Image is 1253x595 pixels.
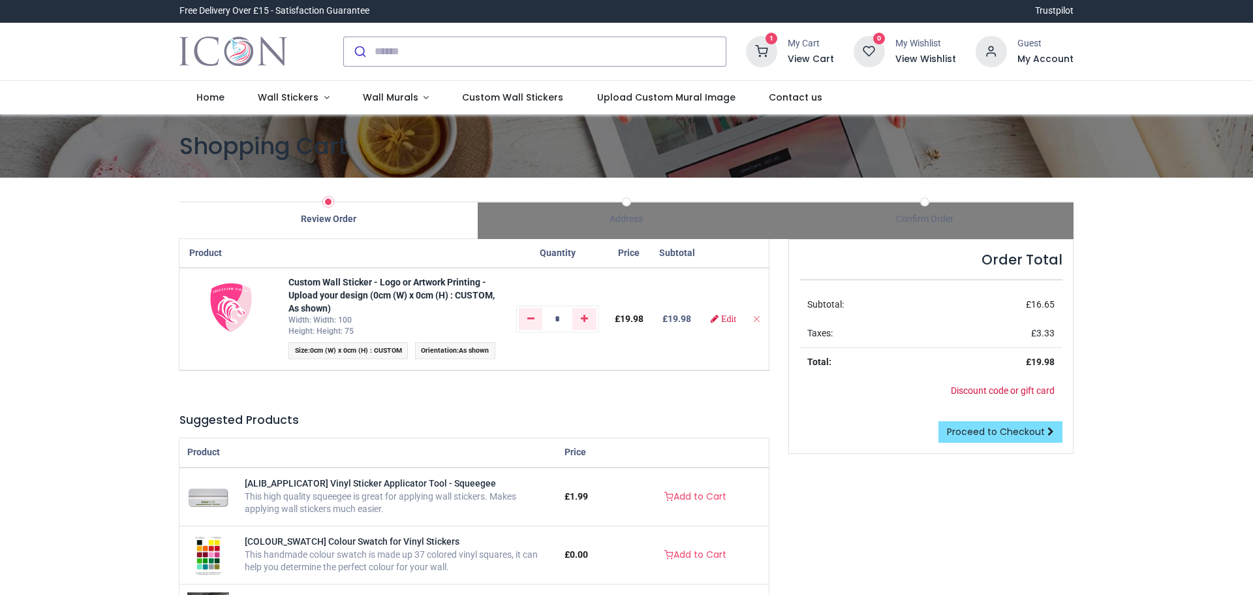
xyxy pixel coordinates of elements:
[1031,299,1055,310] span: 16.65
[288,327,354,336] span: Height: Height: 75
[245,549,549,574] div: This handmade colour swatch is made up 37 colored vinyl squares, it can help you determine the pe...
[1026,299,1055,310] span: £
[570,549,588,560] span: 0.00
[310,346,402,355] span: 0cm (W) x 0cm (H) : CUSTOM
[288,342,408,359] span: :
[769,91,822,104] span: Contact us
[557,438,621,468] th: Price
[363,91,418,104] span: Wall Murals
[193,549,223,559] a: [COLOUR_SWATCH] Colour Swatch for Vinyl Stickers
[193,534,223,576] img: [COLOUR_SWATCH] Colour Swatch for Vinyl Stickers
[415,342,495,359] span: :
[873,33,886,45] sup: 0
[1017,37,1074,50] div: Guest
[187,490,229,501] a: [ALIB_APPLICATOR] Vinyl Sticker Applicator Tool - Squeegee
[241,81,346,115] a: Wall Stickers
[799,291,942,319] td: Subtotal:
[179,130,1074,162] h1: Shopping Cart
[766,33,778,45] sup: 1
[1017,53,1074,66] a: My Account
[607,239,651,268] th: Price
[540,248,576,258] span: Quantity
[462,91,563,104] span: Custom Wall Stickers
[662,314,691,324] b: £
[1031,357,1055,367] span: 19.98
[746,45,777,56] a: 1
[951,385,1055,396] a: Discount code or gift card
[245,536,459,547] a: [COLOUR_SWATCH] Colour Swatch for Vinyl Stickers
[788,37,834,50] div: My Cart
[854,45,885,56] a: 0
[668,314,691,324] span: 19.98
[179,33,287,70] a: Logo of Icon Wall Stickers
[478,213,776,226] div: Address
[656,544,735,566] a: Add to Cart
[179,412,769,428] h5: Suggested Products
[179,5,369,18] div: Free Delivery Over £15 - Satisfaction Guarantee
[799,319,942,348] td: Taxes:
[179,213,478,226] div: Review Order
[344,37,375,66] button: Submit
[258,91,318,104] span: Wall Stickers
[189,276,273,339] img: AAAAAZJREFUAwDbjC9fRtDDGgAAAABJRU5ErkJggg==
[938,421,1062,443] a: Proceed to Checkout
[565,549,588,560] span: £
[788,53,834,66] a: View Cart
[895,37,956,50] div: My Wishlist
[1035,5,1074,18] a: Trustpilot
[651,239,703,268] th: Subtotal
[519,308,543,329] a: Remove one
[421,346,457,355] span: Orientation
[721,314,736,323] span: Edit
[295,346,308,355] span: Size
[187,476,229,518] img: [ALIB_APPLICATOR] Vinyl Sticker Applicator Tool - Squeegee
[179,239,281,268] th: Product
[895,53,956,66] a: View Wishlist
[775,213,1074,226] div: Confirm Order
[179,33,287,70] img: Icon Wall Stickers
[570,491,588,502] span: 1.99
[196,91,224,104] span: Home
[288,277,495,313] a: Custom Wall Sticker - Logo or Artwork Printing - Upload your design (0cm (W) x 0cm (H) : CUSTOM, ...
[711,314,736,323] a: Edit
[288,315,352,325] span: Width: Width: 100
[459,346,489,355] span: As shown
[752,314,761,324] a: Remove from cart
[807,357,831,367] strong: Total:
[597,91,735,104] span: Upload Custom Mural Image
[179,438,557,468] th: Product
[656,486,735,508] a: Add to Cart
[799,250,1062,269] h4: Order Total
[1036,328,1055,338] span: 3.33
[565,491,588,502] span: £
[615,314,643,324] span: £
[1031,328,1055,338] span: £
[245,490,549,516] div: This high quality squeegee is great for applying wall stickers. Makes applying wall stickers much...
[620,314,643,324] span: 19.98
[346,81,446,115] a: Wall Murals
[947,425,1045,438] span: Proceed to Checkout
[572,308,596,329] a: Add one
[1026,357,1055,367] strong: £
[245,478,496,489] a: [ALIB_APPLICATOR] Vinyl Sticker Applicator Tool - Squeegee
